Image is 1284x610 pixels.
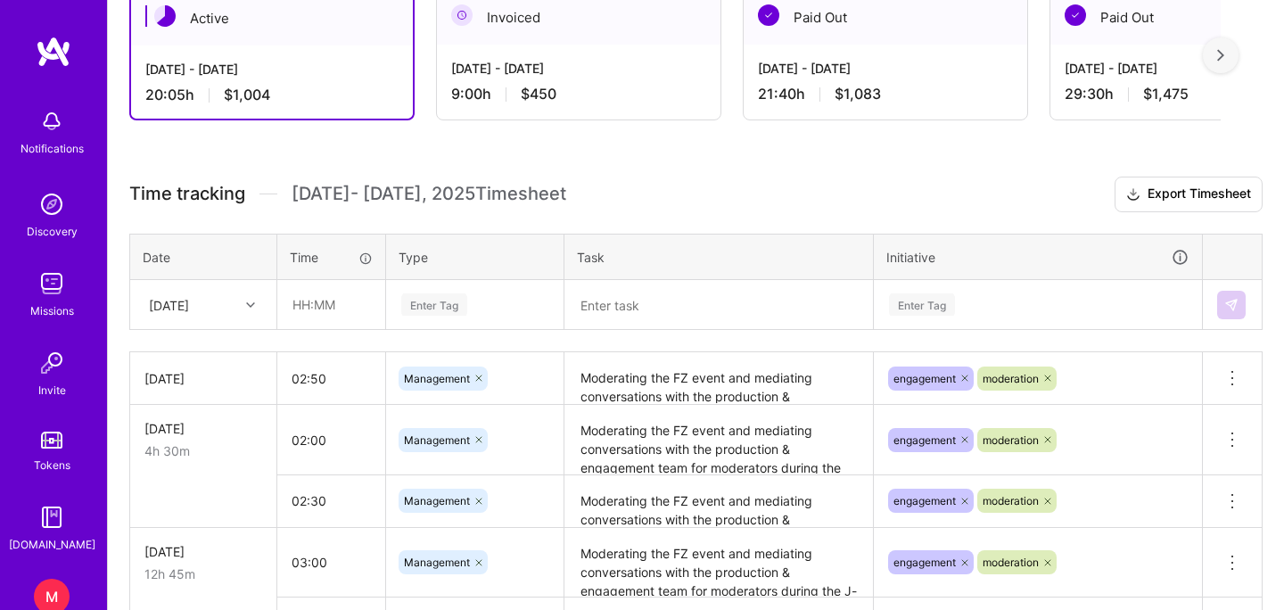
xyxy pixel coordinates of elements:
[893,556,956,569] span: engagement
[292,183,566,205] span: [DATE] - [DATE] , 2025 Timesheet
[30,301,74,320] div: Missions
[129,183,245,205] span: Time tracking
[521,85,556,103] span: $450
[893,494,956,507] span: engagement
[758,59,1013,78] div: [DATE] - [DATE]
[34,456,70,474] div: Tokens
[144,565,262,583] div: 12h 45m
[1143,85,1189,103] span: $1,475
[404,556,470,569] span: Management
[835,85,881,103] span: $1,083
[893,433,956,447] span: engagement
[290,248,373,267] div: Time
[1224,298,1239,312] img: Submit
[34,103,70,139] img: bell
[154,5,176,27] img: Active
[144,441,262,460] div: 4h 30m
[566,407,871,474] textarea: Moderating the FZ event and mediating conversations with the production & engagement team for mod...
[145,60,399,78] div: [DATE] - [DATE]
[566,354,871,403] textarea: Moderating the FZ event and mediating conversations with the production & engagement team for mod...
[983,433,1039,447] span: moderation
[404,433,470,447] span: Management
[451,85,706,103] div: 9:00 h
[34,266,70,301] img: teamwork
[1126,185,1140,204] i: icon Download
[566,530,871,597] textarea: Moderating the FZ event and mediating conversations with the production & engagement team for mod...
[451,59,706,78] div: [DATE] - [DATE]
[404,372,470,385] span: Management
[889,291,955,318] div: Enter Tag
[36,36,71,68] img: logo
[277,355,385,402] input: HH:MM
[41,432,62,449] img: tokens
[34,186,70,222] img: discovery
[144,369,262,388] div: [DATE]
[1115,177,1263,212] button: Export Timesheet
[893,372,956,385] span: engagement
[224,86,270,104] span: $1,004
[758,4,779,26] img: Paid Out
[983,556,1039,569] span: moderation
[566,477,871,526] textarea: Moderating the FZ event and mediating conversations with the production & engagement team for mod...
[246,301,255,309] i: icon Chevron
[758,85,1013,103] div: 21:40 h
[144,419,262,438] div: [DATE]
[9,535,95,554] div: [DOMAIN_NAME]
[277,477,385,524] input: HH:MM
[130,234,277,280] th: Date
[278,281,384,328] input: HH:MM
[144,542,262,561] div: [DATE]
[149,295,189,314] div: [DATE]
[564,234,874,280] th: Task
[277,416,385,464] input: HH:MM
[451,4,473,26] img: Invoiced
[983,494,1039,507] span: moderation
[1065,4,1086,26] img: Paid Out
[983,372,1039,385] span: moderation
[404,494,470,507] span: Management
[386,234,564,280] th: Type
[886,247,1189,268] div: Initiative
[34,345,70,381] img: Invite
[34,499,70,535] img: guide book
[401,291,467,318] div: Enter Tag
[145,86,399,104] div: 20:05 h
[27,222,78,241] div: Discovery
[21,139,84,158] div: Notifications
[38,381,66,400] div: Invite
[1217,49,1224,62] img: right
[277,539,385,586] input: HH:MM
